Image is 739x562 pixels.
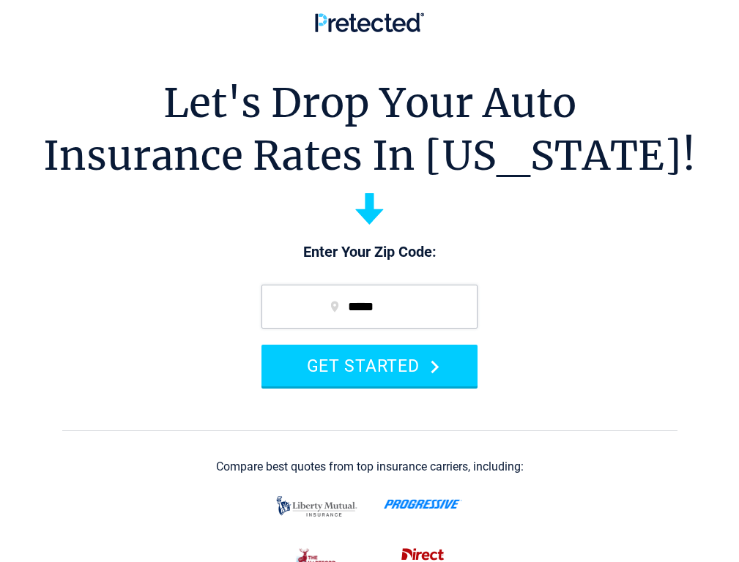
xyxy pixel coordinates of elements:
p: Enter Your Zip Code: [247,242,492,263]
img: liberty [272,489,361,524]
img: Pretected Logo [315,12,424,32]
h1: Let's Drop Your Auto Insurance Rates In [US_STATE]! [43,77,696,182]
input: zip code [261,285,478,329]
div: Compare best quotes from top insurance carriers, including: [216,460,524,473]
button: GET STARTED [261,345,478,386]
img: progressive [384,499,462,509]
